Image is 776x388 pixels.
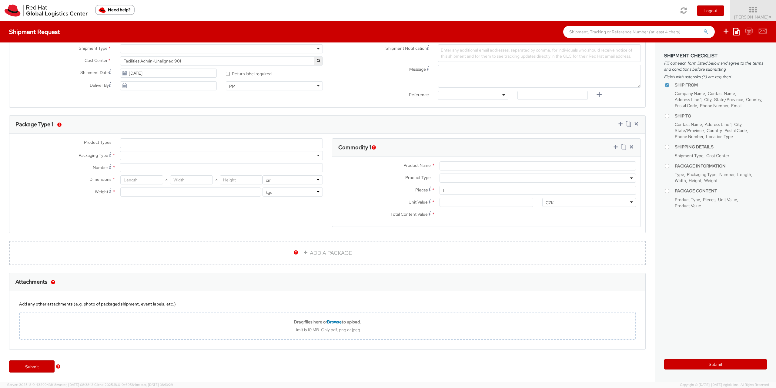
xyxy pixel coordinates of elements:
h3: Shipment Checklist [664,53,767,59]
span: City [704,97,711,102]
span: Number [93,165,108,170]
span: Copyright © [DATE]-[DATE] Agistix Inc., All Rights Reserved [680,383,769,387]
span: Height [689,178,701,183]
span: Country [746,97,761,102]
span: Shipment Type [79,45,108,52]
button: Submit [664,359,767,369]
h4: Package Information [675,164,767,168]
div: CZK [546,200,554,206]
span: X [163,175,170,184]
span: Address Line 1 [675,97,701,102]
button: Need help? [95,5,135,15]
img: rh-logistics-00dfa346123c4ec078e1.svg [5,5,88,17]
span: Enter any additional email addresses, separated by comma, for individuals who should receive noti... [441,47,632,59]
span: Message [409,66,426,72]
button: Logout [697,5,724,16]
span: Fields with asterisks (*) are required [664,74,767,80]
span: Unit Value [718,197,737,202]
span: Width [675,178,686,183]
span: Cost Center [706,153,729,158]
span: Email [731,103,741,108]
span: ▼ [768,15,772,20]
span: Number [719,172,734,177]
span: Packaging Type [79,153,108,158]
span: [PERSON_NAME] [734,14,772,20]
span: Deliver By [90,82,109,89]
input: Length [120,175,163,184]
h4: Ship From [675,83,767,87]
span: Facilities Admin-Unaligned 901 [120,56,323,66]
span: Fill out each form listed below and agree to the terms and conditions before submitting [664,60,767,72]
span: Type [675,172,684,177]
span: Unit Value [409,199,428,205]
span: Product Type [405,175,431,180]
input: Height [220,175,263,184]
span: X [213,175,220,184]
span: Contact Name [708,91,735,96]
h4: Package Content [675,189,767,193]
input: Shipment, Tracking or Reference Number (at least 4 chars) [563,26,715,38]
span: Weight [704,178,717,183]
span: Shipment Notification [386,45,427,52]
span: Postal Code [675,103,697,108]
div: Add any other attachments (e.g. photo of packaged shipment, event labels, etc.) [19,301,636,307]
span: master, [DATE] 08:10:29 [136,383,173,387]
span: Dimensions [89,177,111,182]
label: Return label required [226,70,273,77]
span: master, [DATE] 08:38:12 [56,383,93,387]
h4: Shipment Request [9,29,60,35]
h3: Commodity 1 [338,144,371,150]
span: Product Name [403,163,431,168]
span: Phone Number [700,103,728,108]
span: Location Type [706,134,733,139]
span: Shipment Type [675,153,704,158]
a: Submit [9,360,55,373]
h4: Shipping Details [675,145,767,149]
span: Product Types [84,140,111,145]
span: Server: 2025.18.0-4329943ff18 [7,383,93,387]
span: State/Province [714,97,743,102]
span: Browse [327,319,342,325]
span: Reference [409,92,429,97]
span: Client: 2025.18.0-0e69584 [94,383,173,387]
h3: Package Type 1 [15,121,53,127]
span: Weight [95,189,108,194]
span: Shipment Date [80,69,109,76]
span: State/Province [675,128,704,133]
h4: Ship To [675,114,767,118]
span: Cost Center [85,57,108,64]
span: Product Type [675,197,700,202]
span: Company Name [675,91,705,96]
span: Packaging Type [687,172,717,177]
b: Drag files here or to upload. [294,319,361,325]
a: ADD A PACKAGE [9,241,646,265]
span: Country [707,128,722,133]
div: PM [229,83,236,89]
span: Postal Code [724,128,747,133]
span: Length [737,172,751,177]
span: Pieces [703,197,715,202]
span: City [734,122,741,127]
span: Total Content Value [390,211,428,217]
input: Width [170,175,213,184]
span: Facilities Admin-Unaligned 901 [123,58,319,64]
span: Address Line 1 [705,122,731,127]
span: Phone Number [675,134,703,139]
h3: Attachments [15,279,47,285]
span: Product Value [675,203,701,208]
input: Return label required [226,72,230,76]
div: Limit is 10 MB. Only pdf, png or jpeg. [20,327,635,332]
span: Contact Name [675,122,702,127]
span: Pieces [415,187,428,193]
